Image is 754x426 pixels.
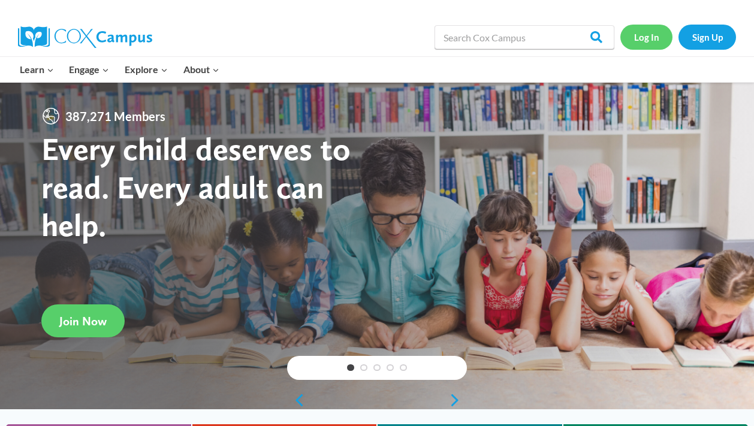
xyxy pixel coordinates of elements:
[176,57,227,82] button: Child menu of About
[287,388,467,412] div: content slider buttons
[373,364,381,371] a: 3
[41,305,125,338] a: Join Now
[449,393,467,407] a: next
[61,107,170,126] span: 387,271 Members
[117,57,176,82] button: Child menu of Explore
[12,57,62,82] button: Child menu of Learn
[18,26,152,48] img: Cox Campus
[620,25,672,49] a: Log In
[435,25,614,49] input: Search Cox Campus
[678,25,736,49] a: Sign Up
[12,57,227,82] nav: Primary Navigation
[360,364,367,371] a: 2
[41,129,351,244] strong: Every child deserves to read. Every adult can help.
[620,25,736,49] nav: Secondary Navigation
[400,364,407,371] a: 5
[62,57,117,82] button: Child menu of Engage
[387,364,394,371] a: 4
[59,314,107,328] span: Join Now
[347,364,354,371] a: 1
[287,393,305,407] a: previous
